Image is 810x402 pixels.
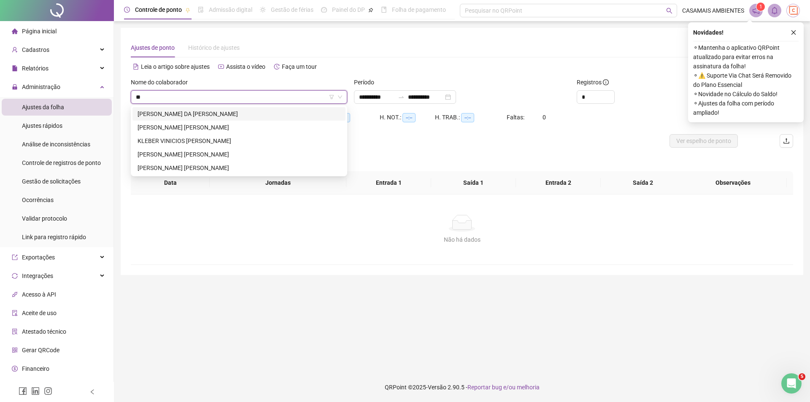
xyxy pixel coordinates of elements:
[185,8,190,13] span: pushpin
[12,310,18,316] span: audit
[679,171,787,194] th: Observações
[791,30,796,35] span: close
[271,6,313,13] span: Gestão de férias
[226,63,265,70] span: Assista o vídeo
[601,171,686,194] th: Saída 2
[22,215,67,222] span: Validar protocolo
[682,6,744,15] span: CASAMAIS AMBIENTES
[22,65,49,72] span: Relatórios
[398,94,405,100] span: swap-right
[141,63,210,70] span: Leia o artigo sobre ajustes
[22,272,53,279] span: Integrações
[686,178,780,187] span: Observações
[12,47,18,53] span: user-add
[783,138,790,144] span: upload
[461,113,474,122] span: --:--
[329,94,334,100] span: filter
[132,134,346,148] div: KLEBER VINICIOS DE SOUSA COSTA
[368,8,373,13] span: pushpin
[321,7,327,13] span: dashboard
[19,387,27,395] span: facebook
[693,43,799,71] span: ⚬ Mantenha o aplicativo QRPoint atualizado para evitar erros na assinatura da folha!
[22,159,101,166] span: Controle de registros de ponto
[752,7,760,14] span: notification
[12,366,18,372] span: dollar
[12,273,18,279] span: sync
[354,78,380,87] label: Período
[398,94,405,100] span: to
[787,4,799,17] img: 65236
[12,291,18,297] span: api
[431,171,516,194] th: Saída 1
[274,64,280,70] span: history
[209,6,252,13] span: Admissão digital
[392,6,446,13] span: Folha de pagamento
[44,387,52,395] span: instagram
[22,178,81,185] span: Gestão de solicitações
[131,78,193,87] label: Nome do colaborador
[543,114,546,121] span: 0
[210,171,346,194] th: Jornadas
[693,28,724,37] span: Novidades !
[693,89,799,99] span: ⚬ Novidade no Cálculo do Saldo!
[131,44,175,51] span: Ajustes de ponto
[12,65,18,71] span: file
[12,329,18,335] span: solution
[198,7,204,13] span: file-done
[138,136,340,146] div: KLEBER VINICIOS [PERSON_NAME]
[22,28,57,35] span: Página inicial
[188,44,240,51] span: Histórico de ajustes
[799,373,805,380] span: 5
[22,328,66,335] span: Atestado técnico
[22,310,57,316] span: Aceite de uso
[507,114,526,121] span: Faltas:
[138,109,340,119] div: [PERSON_NAME] DA [PERSON_NAME]
[756,3,765,11] sup: 1
[22,122,62,129] span: Ajustes rápidos
[132,121,346,134] div: JHONATHAN ALVES DE ALECRIM
[132,107,346,121] div: ALEXANDRA BEZERRA DA SILVA CHAVES
[22,254,55,261] span: Exportações
[12,28,18,34] span: home
[346,171,431,194] th: Entrada 1
[22,104,64,111] span: Ajustes da folha
[516,171,601,194] th: Entrada 2
[132,148,346,161] div: LEONARDO HENRIQUE ALARCAO MORAIS
[693,71,799,89] span: ⚬ ⚠️ Suporte Via Chat Será Removido do Plano Essencial
[124,7,130,13] span: clock-circle
[260,7,266,13] span: sun
[22,46,49,53] span: Cadastros
[22,365,49,372] span: Financeiro
[133,64,139,70] span: file-text
[467,384,540,391] span: Reportar bug e/ou melhoria
[135,6,182,13] span: Controle de ponto
[332,6,365,13] span: Painel do DP
[12,84,18,90] span: lock
[381,7,387,13] span: book
[12,347,18,353] span: qrcode
[31,387,40,395] span: linkedin
[380,113,435,122] div: H. NOT.:
[12,254,18,260] span: export
[428,384,446,391] span: Versão
[132,161,346,175] div: MARYNA MENDES CLEMENTE
[282,63,317,70] span: Faça um tour
[771,7,778,14] span: bell
[759,4,762,10] span: 1
[138,163,340,173] div: [PERSON_NAME] [PERSON_NAME]
[22,197,54,203] span: Ocorrências
[22,84,60,90] span: Administração
[131,171,210,194] th: Data
[141,235,783,244] div: Não há dados
[138,123,340,132] div: [PERSON_NAME] [PERSON_NAME]
[89,389,95,395] span: left
[22,347,59,353] span: Gerar QRCode
[114,372,810,402] footer: QRPoint © 2025 - 2.90.5 -
[435,113,507,122] div: H. TRAB.:
[22,234,86,240] span: Link para registro rápido
[218,64,224,70] span: youtube
[693,99,799,117] span: ⚬ Ajustes da folha com período ampliado!
[603,79,609,85] span: info-circle
[670,134,738,148] button: Ver espelho de ponto
[138,150,340,159] div: [PERSON_NAME] [PERSON_NAME]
